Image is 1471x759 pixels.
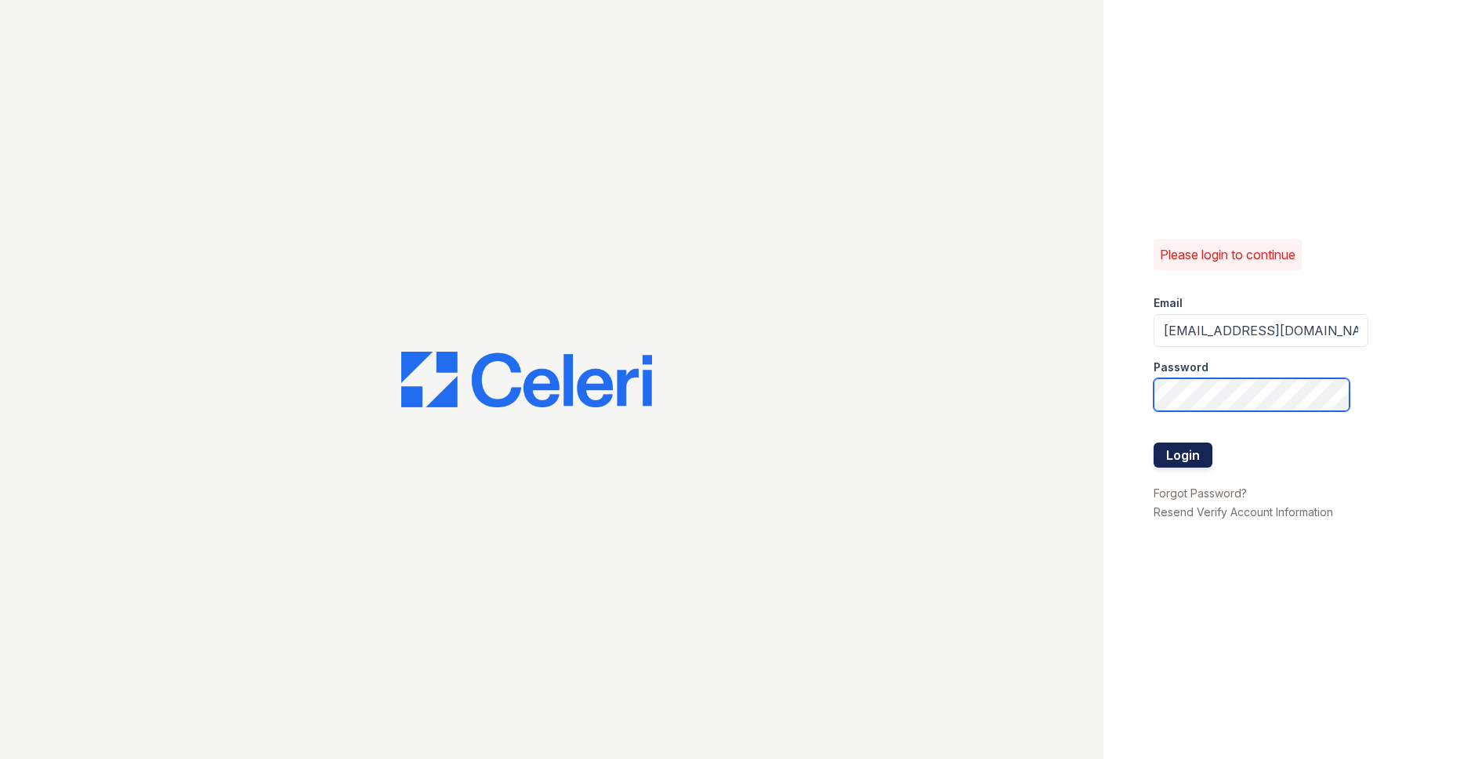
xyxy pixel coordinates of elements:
a: Forgot Password? [1154,486,1247,500]
button: Login [1154,443,1212,468]
label: Password [1154,360,1208,375]
p: Please login to continue [1160,245,1295,264]
label: Email [1154,295,1183,311]
img: CE_Logo_Blue-a8612792a0a2168367f1c8372b55b34899dd931a85d93a1a3d3e32e68fde9ad4.png [401,352,652,408]
a: Resend Verify Account Information [1154,505,1333,519]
